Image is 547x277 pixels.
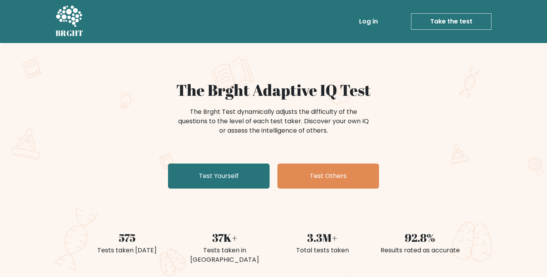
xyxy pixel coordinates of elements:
div: Results rated as accurate [376,246,464,255]
div: 37K+ [181,229,269,246]
a: Log in [356,14,381,29]
a: BRGHT [55,3,84,40]
div: Total tests taken [278,246,366,255]
div: Tests taken [DATE] [83,246,171,255]
h1: The Brght Adaptive IQ Test [83,81,464,99]
a: Test Yourself [168,164,270,189]
h5: BRGHT [55,29,84,38]
div: 92.8% [376,229,464,246]
div: The Brght Test dynamically adjusts the difficulty of the questions to the level of each test take... [176,107,371,135]
div: 3.3M+ [278,229,366,246]
div: Tests taken in [GEOGRAPHIC_DATA] [181,246,269,264]
div: 575 [83,229,171,246]
a: Test Others [277,164,379,189]
a: Take the test [411,13,492,30]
